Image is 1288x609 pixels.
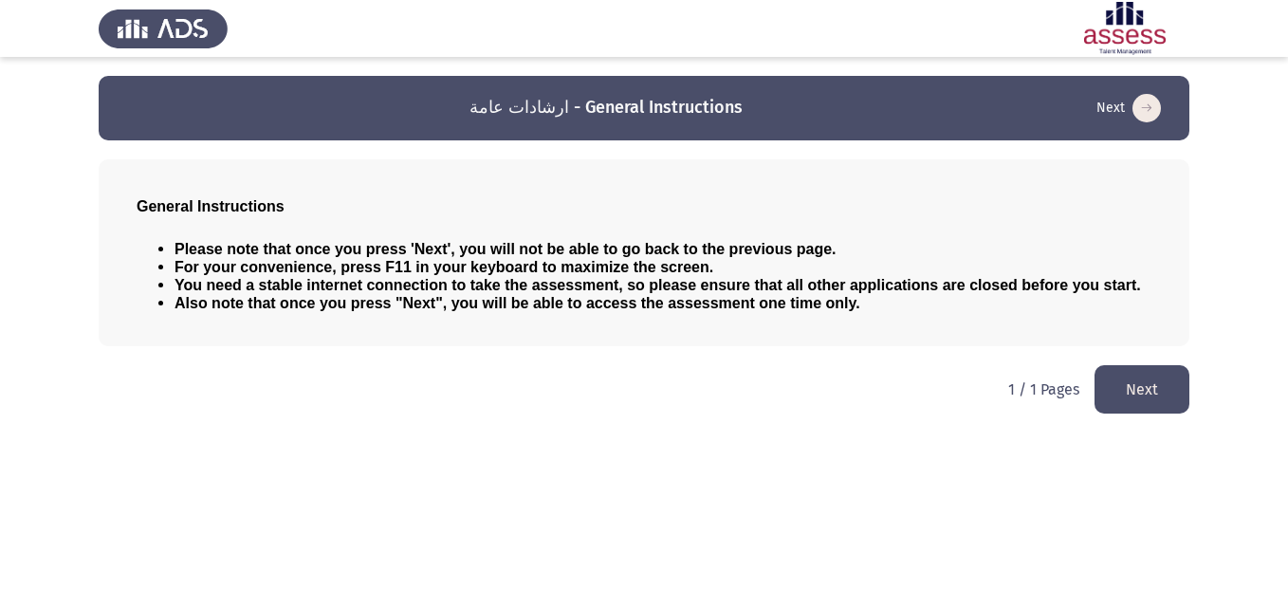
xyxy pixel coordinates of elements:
[137,198,285,214] span: General Instructions
[175,295,860,311] span: Also note that once you press "Next", you will be able to access the assessment one time only.
[1091,93,1167,123] button: load next page
[175,259,713,275] span: For your convenience, press F11 in your keyboard to maximize the screen.
[1008,380,1079,398] p: 1 / 1 Pages
[99,2,228,55] img: Assess Talent Management logo
[1060,2,1189,55] img: Assessment logo of ASSESS Employability - EBI
[469,96,743,120] h3: ارشادات عامة - General Instructions
[1095,365,1189,414] button: load next page
[175,241,837,257] span: Please note that once you press 'Next', you will not be able to go back to the previous page.
[175,277,1141,293] span: You need a stable internet connection to take the assessment, so please ensure that all other app...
